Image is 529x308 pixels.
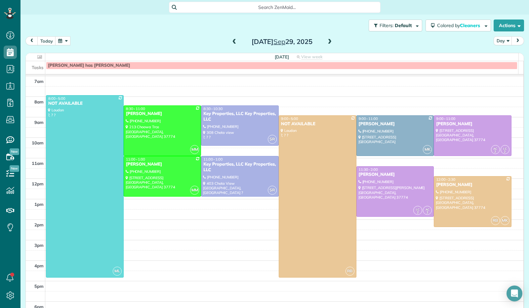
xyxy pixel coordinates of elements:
span: Cleaners [460,22,481,28]
div: Key Properties, LLC Key Properties, LLC [203,111,277,122]
button: Filters: Default [369,19,422,31]
div: Key Properties, LLC Key Properties, LLC [203,162,277,173]
span: 10am [32,140,44,145]
span: Default [395,22,412,28]
span: 3pm [34,243,44,248]
button: Day [494,36,512,45]
div: NOT AVAILABLE [48,101,122,106]
span: 1pm [34,202,44,207]
span: MM [190,145,199,154]
span: MK [501,216,509,225]
span: 9:00 - 11:00 [436,116,455,121]
span: Sep [273,37,285,46]
h2: [DATE] 29, 2025 [241,38,323,45]
span: SR [268,186,277,195]
button: Colored byCleaners [426,19,491,31]
div: [PERSON_NAME] [358,121,432,127]
span: LC [503,147,507,150]
div: [PERSON_NAME] [436,121,509,127]
span: AC [493,147,497,150]
span: MM [190,186,199,195]
button: next [511,36,524,45]
div: [PERSON_NAME] [126,162,199,167]
div: [PERSON_NAME] [436,182,509,188]
span: RB [491,216,500,225]
div: Open Intercom Messenger [507,286,522,301]
span: LC [416,208,420,211]
span: 8:00 - 5:00 [48,96,65,101]
span: View week [301,54,322,59]
small: 2 [491,149,500,155]
span: 11:00 - 1:00 [203,157,223,162]
span: MK [423,145,432,154]
a: Filters: Default [365,19,422,31]
div: NOT AVAILABLE [281,121,354,127]
span: SR [268,135,277,144]
span: [DATE] [275,54,289,59]
small: 2 [414,210,422,216]
button: Actions [494,19,524,31]
span: Colored by [437,22,482,28]
span: New [10,148,19,155]
span: 12:00 - 2:30 [436,177,455,182]
span: New [10,165,19,172]
span: 5pm [34,284,44,289]
span: 11:30 - 2:00 [359,167,378,172]
small: 2 [423,210,431,216]
span: 11:00 - 1:00 [126,157,145,162]
span: 7am [34,79,44,84]
span: AC [426,208,429,211]
span: RB [346,267,354,276]
div: [PERSON_NAME] [358,172,432,177]
span: 11am [32,161,44,166]
span: 4pm [34,263,44,268]
span: 8am [34,99,44,104]
span: 9am [34,120,44,125]
span: 8:30 - 10:30 [203,106,223,111]
span: 12pm [32,181,44,186]
button: today [37,36,56,45]
span: [PERSON_NAME] has [PERSON_NAME] [48,63,130,68]
button: prev [25,36,38,45]
div: [PERSON_NAME] [126,111,199,117]
span: ML [113,267,122,276]
span: 8:30 - 11:00 [126,106,145,111]
span: 9:00 - 11:00 [359,116,378,121]
small: 2 [501,149,509,155]
span: 2pm [34,222,44,227]
span: 9:00 - 5:00 [281,116,298,121]
span: Filters: [380,22,393,28]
